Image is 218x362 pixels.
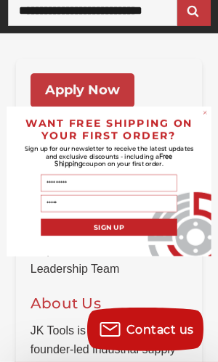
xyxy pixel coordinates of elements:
button: SIGN UP [41,218,177,235]
button: Close dialog [202,109,209,115]
span: Free Shipping [54,152,172,168]
button: Contact us [87,308,203,351]
span: Sign up for our newsletter to receive the latest updates and exclusive discounts - including a co... [25,145,194,168]
span: WANT FREE SHIPPING ON YOUR FIRST ORDER? [25,116,193,141]
span: Contact us [126,323,194,337]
